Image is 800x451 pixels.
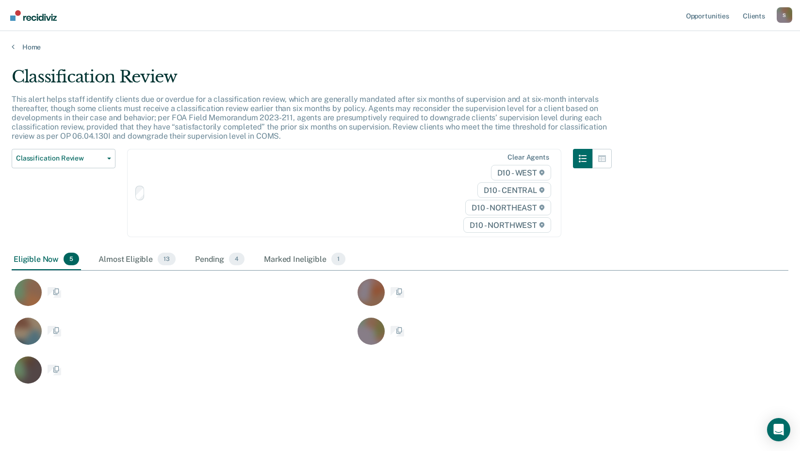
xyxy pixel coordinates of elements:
div: CaseloadOpportunityCell-0397410 [12,278,355,317]
span: Classification Review [16,154,103,162]
div: Classification Review [12,67,612,95]
div: Eligible Now5 [12,249,81,270]
div: CaseloadOpportunityCell-0816289 [355,317,698,356]
div: Pending4 [193,249,246,270]
span: 1 [331,253,345,265]
span: D10 - WEST [491,165,551,180]
img: Recidiviz [10,10,57,21]
div: Open Intercom Messenger [767,418,790,441]
button: Profile dropdown button [777,7,792,23]
span: D10 - NORTHEAST [465,200,551,215]
span: 13 [158,253,176,265]
div: CaseloadOpportunityCell-0830189 [355,278,698,317]
span: 4 [229,253,245,265]
div: Almost Eligible13 [97,249,178,270]
span: 5 [64,253,79,265]
div: Marked Ineligible1 [262,249,347,270]
div: CaseloadOpportunityCell-0833436 [12,356,355,395]
span: D10 - NORTHWEST [463,217,551,233]
div: S [777,7,792,23]
span: D10 - CENTRAL [477,182,551,198]
div: CaseloadOpportunityCell-0700540 [12,317,355,356]
p: This alert helps staff identify clients due or overdue for a classification review, which are gen... [12,95,606,141]
div: Clear agents [507,153,549,161]
button: Classification Review [12,149,115,168]
a: Home [12,43,788,51]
